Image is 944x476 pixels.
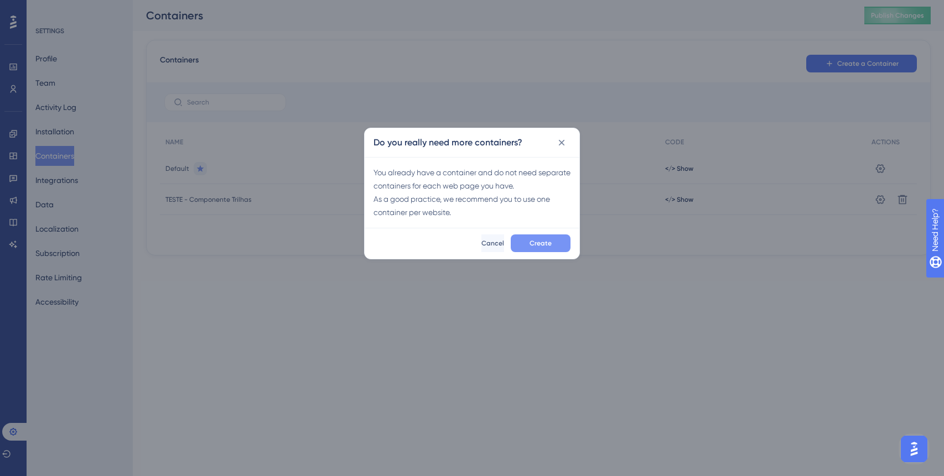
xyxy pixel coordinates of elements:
span: Create [530,239,552,248]
div: You already have a container and do not need separate containers for each web page you have. As a... [374,166,570,219]
h2: Do you really need more containers? [374,136,522,149]
span: Cancel [481,239,504,248]
span: Need Help? [26,3,69,16]
iframe: UserGuiding AI Assistant Launcher [898,432,931,465]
